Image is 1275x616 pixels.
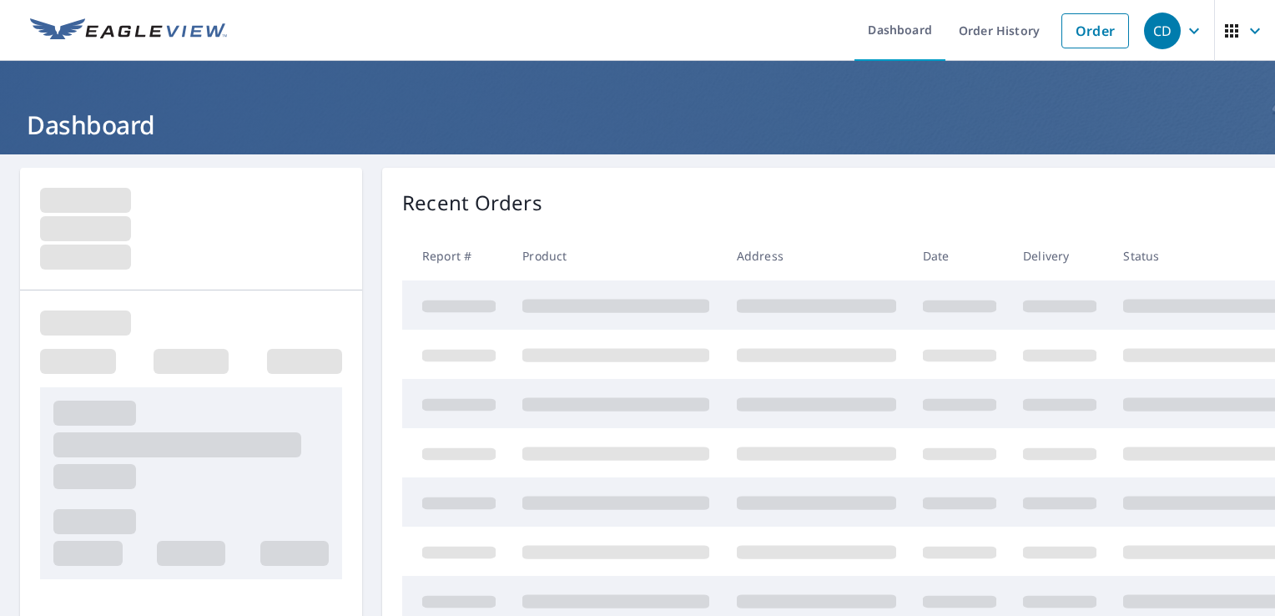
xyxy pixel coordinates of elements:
[402,231,509,280] th: Report #
[402,188,542,218] p: Recent Orders
[1010,231,1110,280] th: Delivery
[20,108,1255,142] h1: Dashboard
[723,231,910,280] th: Address
[1144,13,1181,49] div: CD
[30,18,227,43] img: EV Logo
[1061,13,1129,48] a: Order
[910,231,1010,280] th: Date
[509,231,723,280] th: Product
